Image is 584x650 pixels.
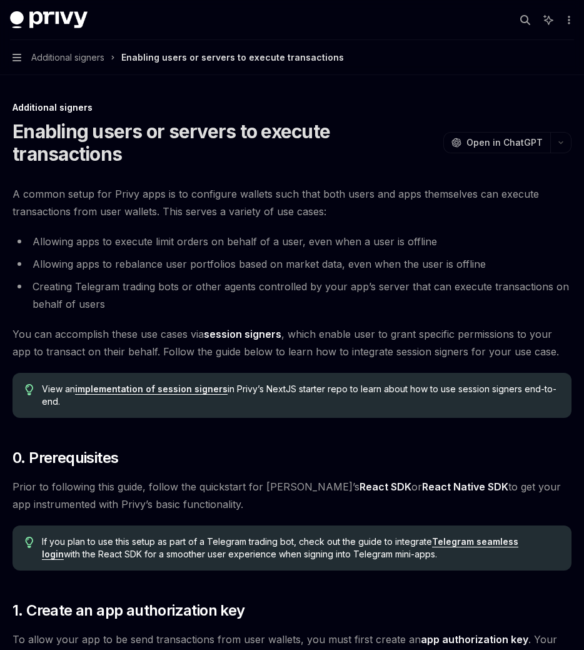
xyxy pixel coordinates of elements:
div: Additional signers [13,101,571,114]
h1: Enabling users or servers to execute transactions [13,120,438,165]
span: Open in ChatGPT [466,136,543,149]
li: Creating Telegram trading bots or other agents controlled by your app’s server that can execute t... [13,278,571,313]
svg: Tip [25,384,34,395]
span: 1. Create an app authorization key [13,601,245,621]
li: Allowing apps to execute limit orders on behalf of a user, even when a user is offline [13,233,571,250]
li: Allowing apps to rebalance user portfolios based on market data, even when the user is offline [13,255,571,273]
span: Additional signers [31,50,104,65]
span: If you plan to use this setup as part of a Telegram trading bot, check out the guide to integrate... [42,536,559,561]
button: Open in ChatGPT [443,132,550,153]
a: React Native SDK [422,480,508,494]
span: You can accomplish these use cases via , which enable user to grant specific permissions to your ... [13,325,571,360]
img: dark logo [10,11,88,29]
a: session signers [204,328,281,341]
button: More actions [561,11,574,29]
svg: Tip [25,537,34,548]
strong: app authorization key [421,633,528,646]
span: A common setup for Privy apps is to configure wallets such that both users and apps themselves ca... [13,185,571,220]
div: Enabling users or servers to execute transactions [121,50,344,65]
span: Prior to following this guide, follow the quickstart for [PERSON_NAME]’s or to get your app instr... [13,478,571,513]
span: 0. Prerequisites [13,448,118,468]
a: React SDK [360,480,411,494]
span: View an in Privy’s NextJS starter repo to learn about how to use session signers end-to-end. [42,383,559,408]
a: implementation of session signers [75,383,228,395]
